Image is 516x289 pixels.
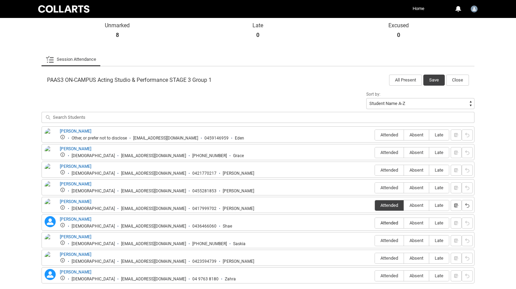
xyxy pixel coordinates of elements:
[429,167,449,173] span: Late
[404,273,429,278] span: Absent
[121,241,186,247] div: [EMAIL_ADDRESS][DOMAIN_NAME]
[225,277,236,282] div: Zahra
[72,206,115,211] div: [DEMOGRAPHIC_DATA]
[375,203,404,208] span: Attended
[462,147,473,158] button: Reset
[411,3,426,14] a: Home
[404,167,429,173] span: Absent
[188,22,329,29] p: Late
[471,6,478,12] img: Emma.Valente
[121,153,186,158] div: [EMAIL_ADDRESS][DOMAIN_NAME]
[60,234,91,239] a: [PERSON_NAME]
[72,277,115,282] div: [DEMOGRAPHIC_DATA]
[462,235,473,246] button: Reset
[192,224,216,229] div: 0436466060
[223,224,232,229] div: Shae
[72,171,115,176] div: [DEMOGRAPHIC_DATA]
[366,92,380,97] span: Sort by:
[204,136,229,141] div: 0459146959
[375,273,404,278] span: Attended
[60,217,91,222] a: [PERSON_NAME]
[45,251,56,267] img: Tamara Klein
[462,200,473,211] button: Reset
[375,256,404,261] span: Attended
[46,52,96,66] a: Session Attendance
[47,77,212,84] span: PAAS3 ON-CAMPUS Acting Studio & Performance STAGE 3 Group 1
[375,185,404,190] span: Attended
[121,171,186,176] div: [EMAIL_ADDRESS][DOMAIN_NAME]
[42,112,474,123] input: Search Students
[192,153,227,158] div: [PHONE_NUMBER]
[45,269,56,280] lightning-icon: Zahra Winther
[469,3,479,14] button: User Profile Emma.Valente
[45,163,56,179] img: Javier Lumsden
[133,136,198,141] div: [EMAIL_ADDRESS][DOMAIN_NAME]
[223,189,254,194] div: [PERSON_NAME]
[462,218,473,229] button: Reset
[404,238,429,243] span: Absent
[429,150,449,155] span: Late
[60,270,91,274] a: [PERSON_NAME]
[235,136,244,141] div: Eden
[375,150,404,155] span: Attended
[404,220,429,225] span: Absent
[223,206,254,211] div: [PERSON_NAME]
[45,234,56,249] img: Saskia Hansom
[462,129,473,141] button: Reset
[375,132,404,137] span: Attended
[121,189,186,194] div: [EMAIL_ADDRESS][DOMAIN_NAME]
[429,203,449,208] span: Late
[429,256,449,261] span: Late
[375,238,404,243] span: Attended
[429,185,449,190] span: Late
[45,146,56,161] img: Grace Pateman
[45,128,56,143] img: Eden Kurrajong
[446,75,469,86] button: Close
[45,199,56,219] img: Luke Hill-Smith
[121,206,186,211] div: [EMAIL_ADDRESS][DOMAIN_NAME]
[192,206,216,211] div: 0417999702
[47,22,188,29] p: Unmarked
[429,132,449,137] span: Late
[256,32,259,39] strong: 0
[60,182,91,186] a: [PERSON_NAME]
[404,203,429,208] span: Absent
[375,167,404,173] span: Attended
[233,241,246,247] div: Saskia
[60,164,91,169] a: [PERSON_NAME]
[328,22,469,29] p: Excused
[192,171,216,176] div: 0421770217
[389,75,422,86] button: All Present
[121,224,186,229] div: [EMAIL_ADDRESS][DOMAIN_NAME]
[429,273,449,278] span: Late
[233,153,244,158] div: Grace
[60,146,91,151] a: [PERSON_NAME]
[192,277,219,282] div: 04 9763 8180
[72,241,115,247] div: [DEMOGRAPHIC_DATA]
[45,181,56,196] img: Kaitlin Devine
[404,185,429,190] span: Absent
[223,171,254,176] div: [PERSON_NAME]
[72,153,115,158] div: [DEMOGRAPHIC_DATA]
[429,238,449,243] span: Late
[192,259,216,264] div: 0423594739
[60,252,91,257] a: [PERSON_NAME]
[121,259,186,264] div: [EMAIL_ADDRESS][DOMAIN_NAME]
[223,259,254,264] div: [PERSON_NAME]
[423,75,445,86] button: Save
[462,182,473,193] button: Reset
[72,136,127,141] div: Other, or prefer not to disclose
[72,259,115,264] div: [DEMOGRAPHIC_DATA]
[116,32,119,39] strong: 8
[45,216,56,227] lightning-icon: Ruby Mulcahy Gamble
[404,256,429,261] span: Absent
[397,32,400,39] strong: 0
[404,150,429,155] span: Absent
[192,241,227,247] div: [PHONE_NUMBER]
[462,270,473,281] button: Reset
[72,189,115,194] div: [DEMOGRAPHIC_DATA]
[121,277,186,282] div: [EMAIL_ADDRESS][DOMAIN_NAME]
[451,200,462,211] button: Notes
[60,199,91,204] a: [PERSON_NAME]
[72,224,115,229] div: [DEMOGRAPHIC_DATA]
